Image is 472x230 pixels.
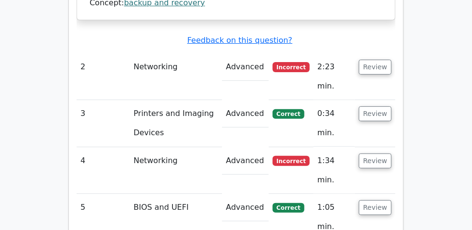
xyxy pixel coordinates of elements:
[222,194,269,221] td: Advanced
[359,153,392,168] button: Review
[359,200,392,215] button: Review
[273,203,304,213] span: Correct
[77,53,130,100] td: 2
[314,147,355,194] td: 1:34 min.
[314,100,355,147] td: 0:34 min.
[222,100,269,128] td: Advanced
[359,60,392,75] button: Review
[130,100,222,147] td: Printers and Imaging Devices
[273,109,304,119] span: Correct
[130,147,222,194] td: Networking
[77,147,130,194] td: 4
[130,53,222,100] td: Networking
[359,106,392,121] button: Review
[187,36,292,45] a: Feedback on this question?
[222,147,269,175] td: Advanced
[273,156,310,166] span: Incorrect
[314,53,355,100] td: 2:23 min.
[273,62,310,72] span: Incorrect
[222,53,269,81] td: Advanced
[77,100,130,147] td: 3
